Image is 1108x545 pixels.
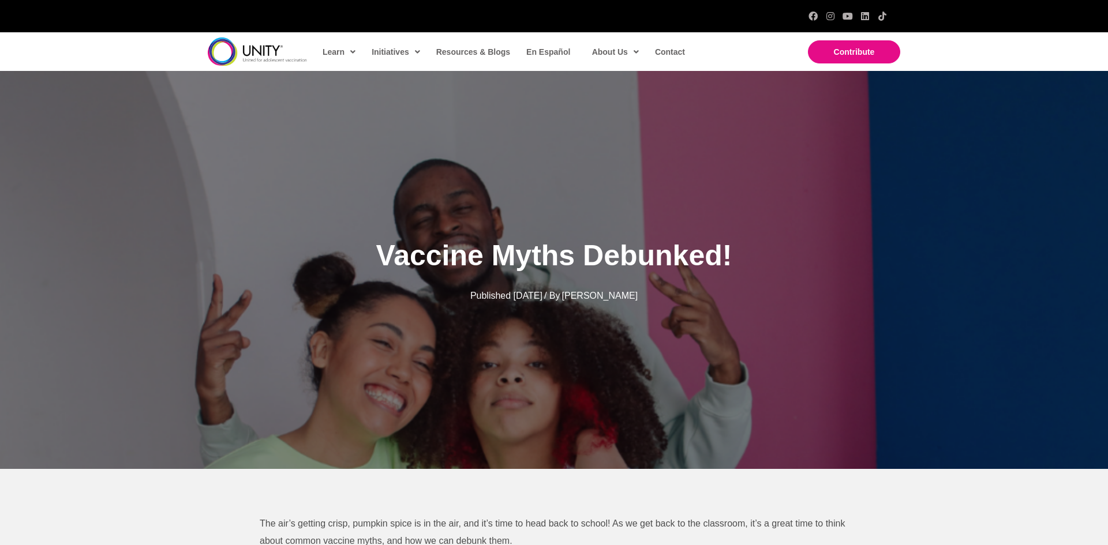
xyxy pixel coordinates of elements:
span: / By [544,291,560,300]
span: Contribute [834,47,875,57]
span: [PERSON_NAME] [562,291,638,300]
img: unity-logo-dark [208,37,307,66]
a: About Us [586,39,643,65]
span: Initiatives [372,43,420,61]
a: TikTok [878,12,887,21]
span: Resources & Blogs [436,47,510,57]
a: YouTube [843,12,852,21]
span: About Us [592,43,639,61]
span: Vaccine Myths Debunked! [376,239,732,272]
a: Facebook [808,12,818,21]
a: Resources & Blogs [431,39,515,65]
a: LinkedIn [860,12,870,21]
span: Learn [323,43,355,61]
a: Instagram [826,12,835,21]
span: En Español [526,47,570,57]
span: Contact [655,47,685,57]
a: Contact [649,39,690,65]
span: Published [DATE] [470,291,542,300]
a: Contribute [808,40,900,63]
a: En Español [521,39,575,65]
